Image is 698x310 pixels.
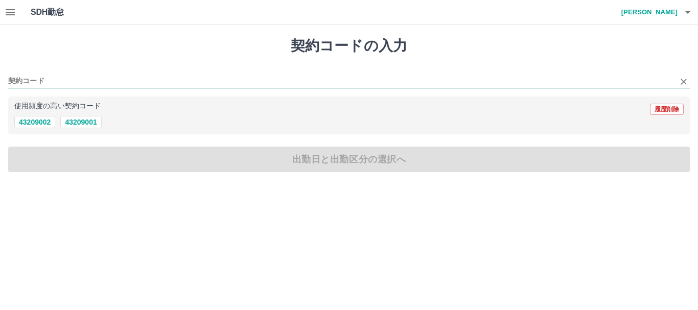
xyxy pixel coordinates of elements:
button: 43209002 [14,116,55,128]
p: 使用頻度の高い契約コード [14,103,101,110]
button: Clear [677,75,691,89]
button: 履歴削除 [650,104,684,115]
button: 43209001 [60,116,101,128]
h1: 契約コードの入力 [8,37,690,55]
